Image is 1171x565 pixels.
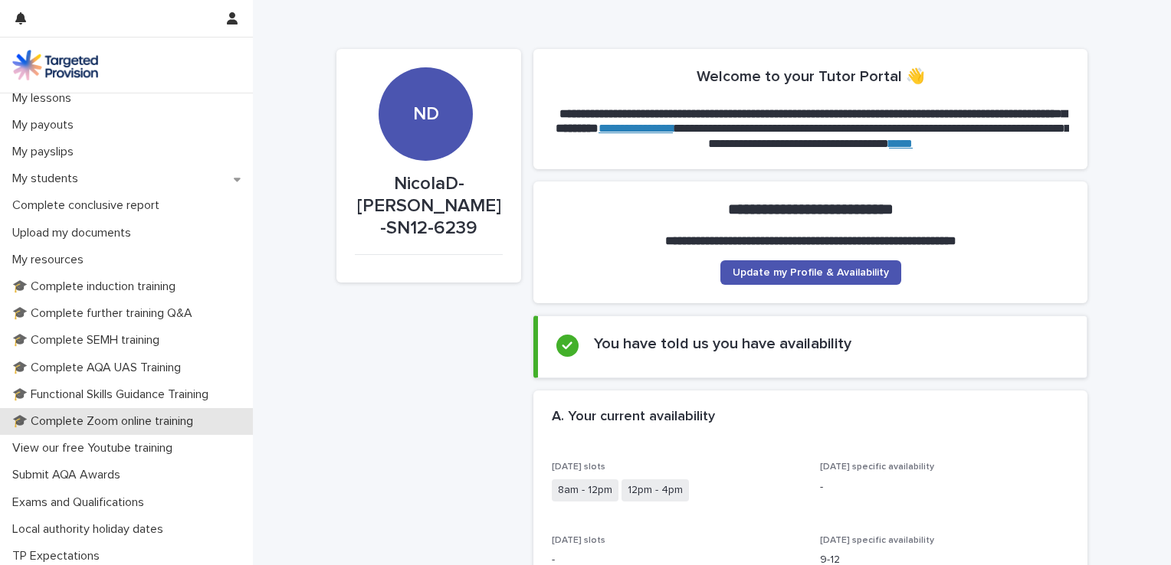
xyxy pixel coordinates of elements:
p: My payouts [6,118,86,132]
p: Complete conclusive report [6,198,172,213]
p: 🎓 Complete SEMH training [6,333,172,348]
span: [DATE] slots [552,536,605,545]
span: [DATE] slots [552,462,605,472]
img: M5nRWzHhSzIhMunXDL62 [12,50,98,80]
p: 🎓 Complete Zoom online training [6,414,205,429]
h2: You have told us you have availability [594,335,851,353]
p: 🎓 Complete AQA UAS Training [6,361,193,375]
span: [DATE] specific availability [820,462,934,472]
h2: Welcome to your Tutor Portal 👋 [697,67,925,86]
p: My lessons [6,91,84,106]
span: 8am - 12pm [552,479,618,501]
p: TP Expectations [6,549,112,563]
p: 🎓 Complete induction training [6,279,188,294]
p: My students [6,171,90,186]
span: [DATE] specific availability [820,536,934,545]
p: Exams and Qualifications [6,495,156,510]
p: - [820,479,1070,495]
p: My resources [6,253,96,267]
p: NicolaD-[PERSON_NAME]-SN12-6239 [355,173,503,239]
p: View our free Youtube training [6,441,185,456]
p: 🎓 Functional Skills Guidance Training [6,387,221,402]
p: Local authority holiday dates [6,522,175,537]
div: ND [379,10,472,126]
p: My payslips [6,145,86,159]
span: Update my Profile & Availability [733,267,889,278]
a: Update my Profile & Availability [720,260,901,285]
p: Submit AQA Awards [6,468,133,482]
h2: A. Your current availability [552,409,715,426]
span: 12pm - 4pm [622,479,689,501]
p: 🎓 Complete further training Q&A [6,306,205,321]
p: Upload my documents [6,226,143,240]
